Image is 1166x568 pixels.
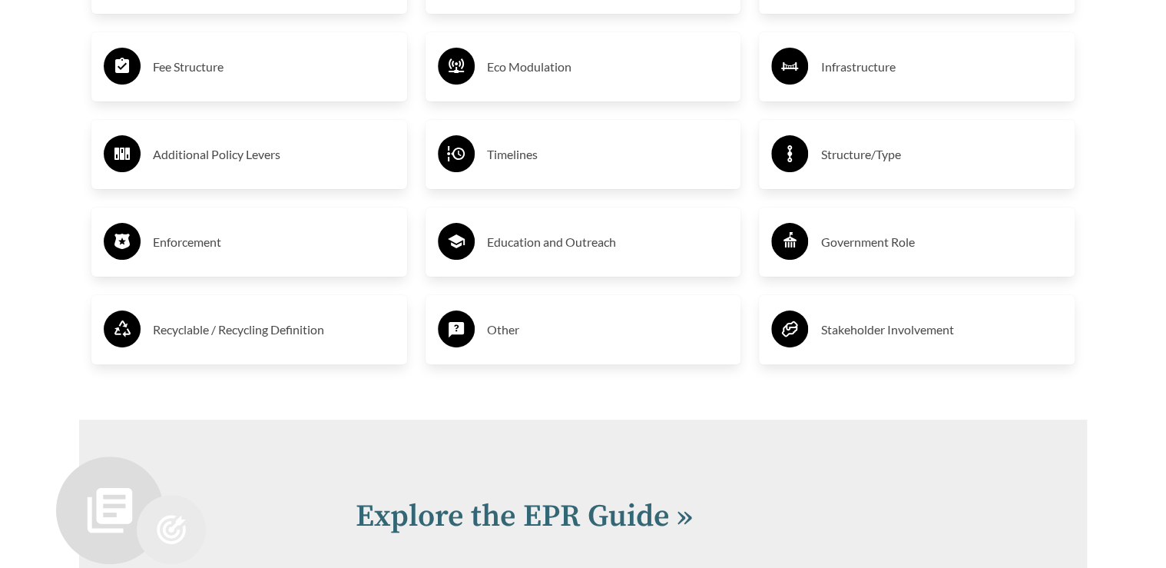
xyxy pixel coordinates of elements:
h3: Additional Policy Levers [153,142,395,167]
h3: Eco Modulation [487,55,729,79]
a: Explore the EPR Guide » [356,497,693,536]
h3: Stakeholder Involvement [820,317,1062,342]
h3: Other [487,317,729,342]
h3: Enforcement [153,230,395,254]
h3: Structure/Type [820,142,1062,167]
h3: Timelines [487,142,729,167]
h3: Government Role [820,230,1062,254]
h3: Fee Structure [153,55,395,79]
h3: Recyclable / Recycling Definition [153,317,395,342]
h3: Education and Outreach [487,230,729,254]
h3: Infrastructure [820,55,1062,79]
